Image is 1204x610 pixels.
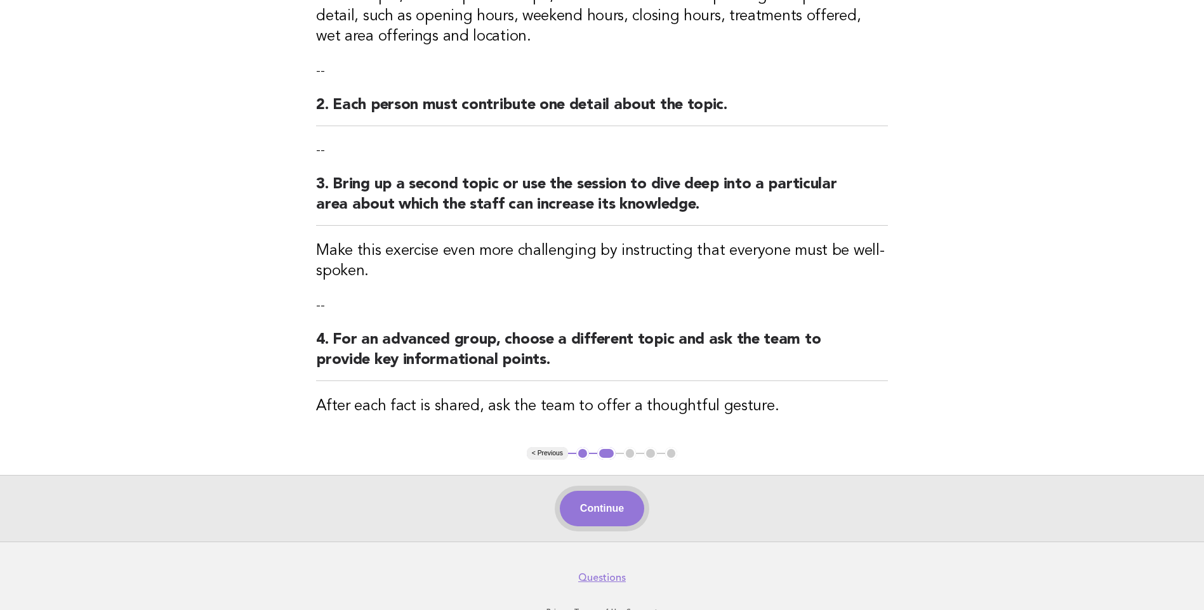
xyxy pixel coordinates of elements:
button: 2 [597,447,616,460]
button: < Previous [527,447,568,460]
h3: After each fact is shared, ask the team to offer a thoughtful gesture. [316,396,888,417]
p: -- [316,297,888,315]
button: 1 [576,447,589,460]
button: Continue [560,491,644,526]
h2: 4. For an advanced group, choose a different topic and ask the team to provide key informational ... [316,330,888,381]
h2: 2. Each person must contribute one detail about the topic. [316,95,888,126]
p: -- [316,62,888,80]
p: -- [316,141,888,159]
a: Questions [578,571,626,584]
h3: Make this exercise even more challenging by instructing that everyone must be well-spoken. [316,241,888,282]
h2: 3. Bring up a second topic or use the session to dive deep into a particular area about which the... [316,174,888,226]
